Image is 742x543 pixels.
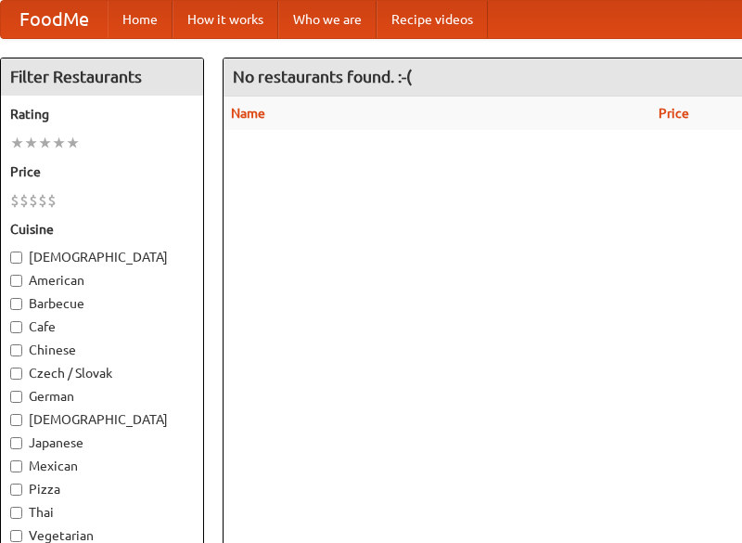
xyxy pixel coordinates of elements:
label: [DEMOGRAPHIC_DATA] [10,410,194,429]
label: Pizza [10,480,194,498]
li: $ [47,190,57,211]
ng-pluralize: No restaurants found. :-( [233,68,412,85]
li: $ [38,190,47,211]
li: ★ [66,133,80,153]
label: American [10,271,194,290]
a: Price [659,106,689,121]
label: Japanese [10,433,194,452]
li: ★ [24,133,38,153]
input: Czech / Slovak [10,368,22,380]
input: Thai [10,507,22,519]
input: Chinese [10,344,22,356]
a: Who we are [278,1,377,38]
input: [DEMOGRAPHIC_DATA] [10,414,22,426]
label: Mexican [10,457,194,475]
input: Cafe [10,321,22,333]
label: Czech / Slovak [10,364,194,382]
input: Pizza [10,484,22,496]
li: $ [19,190,29,211]
h5: Price [10,162,194,181]
label: Thai [10,503,194,522]
input: Vegetarian [10,530,22,542]
h5: Rating [10,105,194,123]
a: FoodMe [1,1,108,38]
label: Cafe [10,317,194,336]
li: ★ [38,133,52,153]
li: $ [10,190,19,211]
li: ★ [10,133,24,153]
input: American [10,275,22,287]
input: Mexican [10,460,22,472]
label: Barbecue [10,294,194,313]
input: German [10,391,22,403]
a: Home [108,1,173,38]
label: Chinese [10,341,194,359]
h5: Cuisine [10,220,194,239]
li: ★ [52,133,66,153]
input: Japanese [10,437,22,449]
input: Barbecue [10,298,22,310]
input: [DEMOGRAPHIC_DATA] [10,252,22,264]
label: [DEMOGRAPHIC_DATA] [10,248,194,266]
li: $ [29,190,38,211]
a: How it works [173,1,278,38]
a: Name [231,106,265,121]
h4: Filter Restaurants [1,58,203,96]
a: Recipe videos [377,1,488,38]
label: German [10,387,194,406]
